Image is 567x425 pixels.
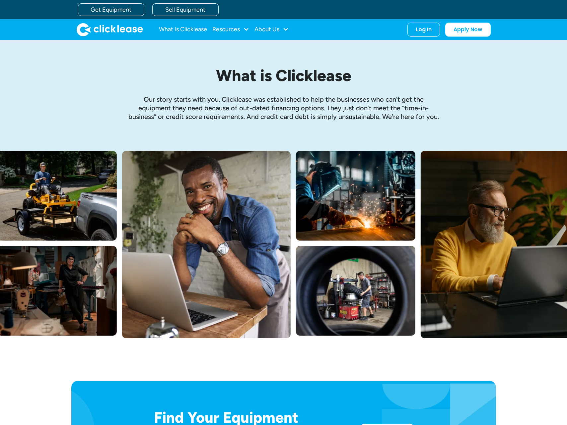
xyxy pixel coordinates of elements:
a: Sell Equipment [152,3,219,16]
a: home [77,23,143,36]
a: Apply Now [445,23,491,37]
div: About Us [254,23,289,36]
img: A welder in a large mask working on a large pipe [296,151,415,241]
div: Log In [416,26,432,33]
a: What Is Clicklease [159,23,207,36]
h1: What is Clicklease [128,67,440,84]
div: Resources [212,23,249,36]
img: A man fitting a new tire on a rim [296,246,415,336]
p: Our story starts with you. Clicklease was established to help the businesses who can’t get the eq... [128,95,440,121]
img: A smiling man in a blue shirt and apron leaning over a table with a laptop [122,151,291,338]
img: Clicklease logo [77,23,143,36]
a: Get Equipment [78,3,144,16]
